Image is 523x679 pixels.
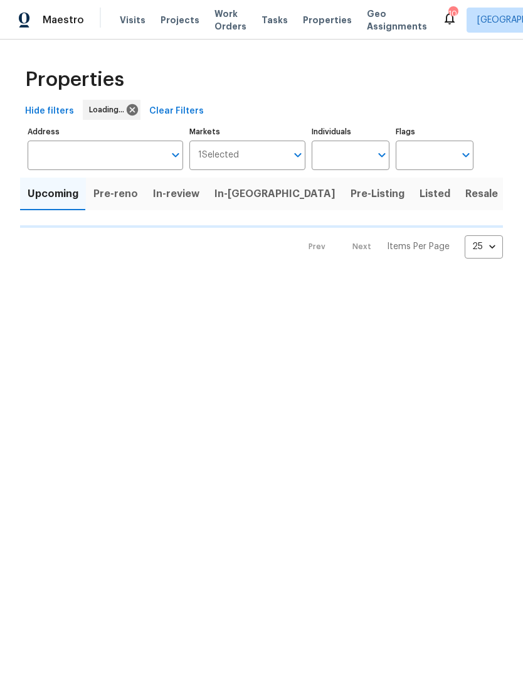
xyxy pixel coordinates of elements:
[149,104,204,119] span: Clear Filters
[25,73,124,86] span: Properties
[153,185,199,203] span: In-review
[214,185,335,203] span: In-[GEOGRAPHIC_DATA]
[120,14,145,26] span: Visits
[367,8,427,33] span: Geo Assignments
[297,235,503,259] nav: Pagination Navigation
[161,14,199,26] span: Projects
[312,128,389,136] label: Individuals
[28,128,183,136] label: Address
[25,104,74,119] span: Hide filters
[214,8,246,33] span: Work Orders
[93,185,138,203] span: Pre-reno
[43,14,84,26] span: Maestro
[351,185,404,203] span: Pre-Listing
[289,146,307,164] button: Open
[83,100,140,120] div: Loading...
[20,100,79,123] button: Hide filters
[89,104,129,116] span: Loading...
[448,8,457,20] div: 10
[167,146,184,164] button: Open
[465,185,498,203] span: Resale
[465,230,503,263] div: 25
[198,150,239,161] span: 1 Selected
[28,185,78,203] span: Upcoming
[261,16,288,24] span: Tasks
[457,146,475,164] button: Open
[396,128,473,136] label: Flags
[420,185,450,203] span: Listed
[144,100,209,123] button: Clear Filters
[373,146,391,164] button: Open
[387,240,450,253] p: Items Per Page
[303,14,352,26] span: Properties
[189,128,306,136] label: Markets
